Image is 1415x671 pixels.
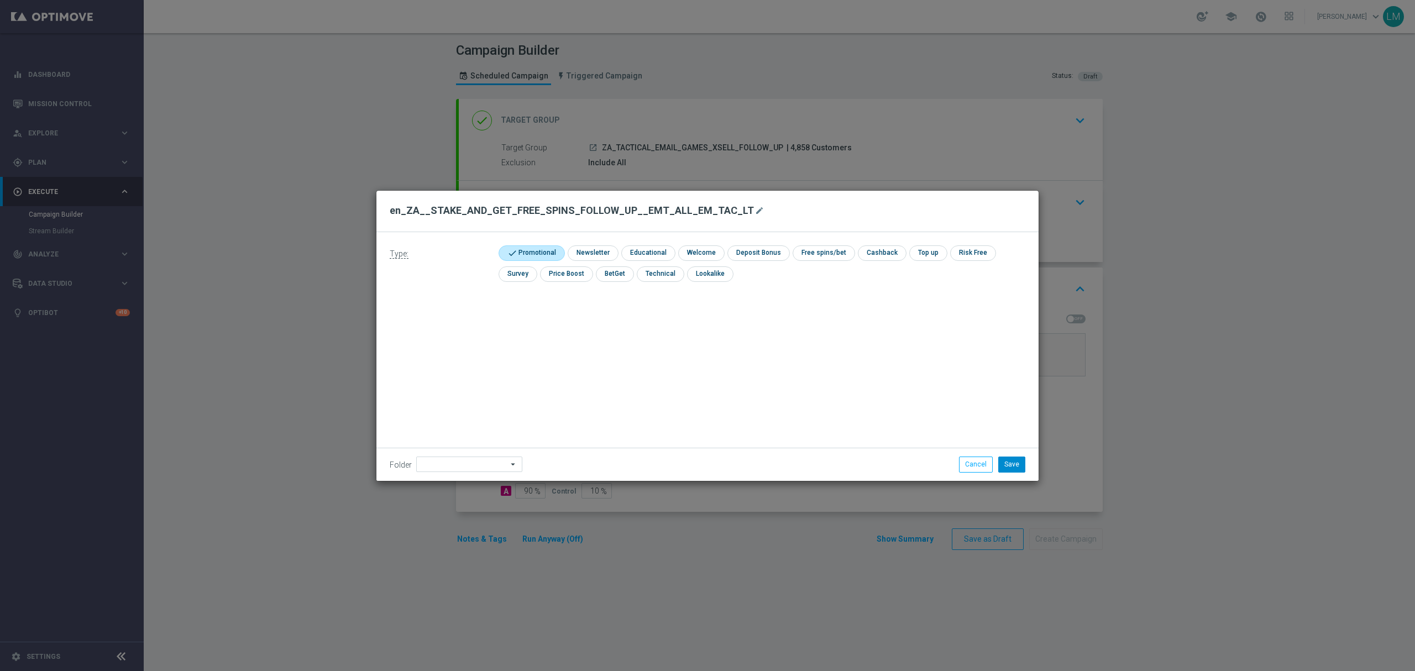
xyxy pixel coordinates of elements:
button: Cancel [959,457,993,472]
label: Folder [390,460,412,470]
button: Save [998,457,1025,472]
i: mode_edit [755,206,764,215]
button: mode_edit [754,204,768,217]
span: Type: [390,249,408,259]
h2: en_ZA__STAKE_AND_GET_FREE_SPINS_FOLLOW_UP__EMT_ALL_EM_TAC_LT [390,204,754,217]
i: arrow_drop_down [508,457,519,471]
